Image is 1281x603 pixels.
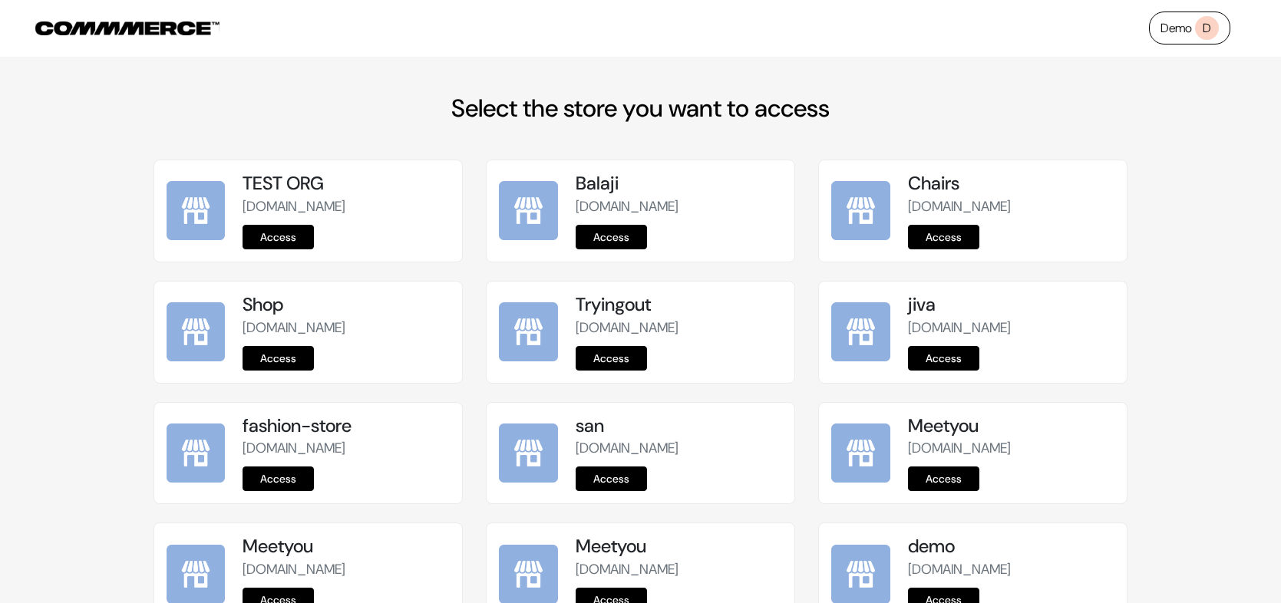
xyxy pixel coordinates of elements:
[1195,16,1219,40] span: D
[499,423,558,483] img: san
[831,302,890,361] img: jiva
[576,196,782,217] p: [DOMAIN_NAME]
[908,535,1114,558] h5: demo
[908,294,1114,316] h5: jiva
[243,466,314,491] a: Access
[1149,12,1230,44] a: DemoD
[576,559,782,580] p: [DOMAIN_NAME]
[576,294,782,316] h5: Tryingout
[243,535,449,558] h5: Meetyou
[908,173,1114,195] h5: Chairs
[243,173,449,195] h5: TEST ORG
[908,196,1114,217] p: [DOMAIN_NAME]
[576,438,782,459] p: [DOMAIN_NAME]
[908,346,979,371] a: Access
[576,535,782,558] h5: Meetyou
[243,346,314,371] a: Access
[499,181,558,240] img: Balaji
[167,181,226,240] img: TEST ORG
[576,318,782,338] p: [DOMAIN_NAME]
[167,423,226,483] img: fashion-store
[35,21,220,35] img: COMMMERCE
[831,181,890,240] img: Chairs
[576,415,782,437] h5: san
[243,196,449,217] p: [DOMAIN_NAME]
[576,346,647,371] a: Access
[908,415,1114,437] h5: Meetyou
[243,318,449,338] p: [DOMAIN_NAME]
[154,94,1128,123] h2: Select the store you want to access
[576,466,647,491] a: Access
[243,559,449,580] p: [DOMAIN_NAME]
[243,225,314,249] a: Access
[908,438,1114,459] p: [DOMAIN_NAME]
[499,302,558,361] img: Tryingout
[908,318,1114,338] p: [DOMAIN_NAME]
[243,438,449,459] p: [DOMAIN_NAME]
[908,466,979,491] a: Access
[243,294,449,316] h5: Shop
[831,423,890,483] img: Meetyou
[167,302,226,361] img: Shop
[576,173,782,195] h5: Balaji
[243,415,449,437] h5: fashion-store
[908,225,979,249] a: Access
[576,225,647,249] a: Access
[908,559,1114,580] p: [DOMAIN_NAME]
